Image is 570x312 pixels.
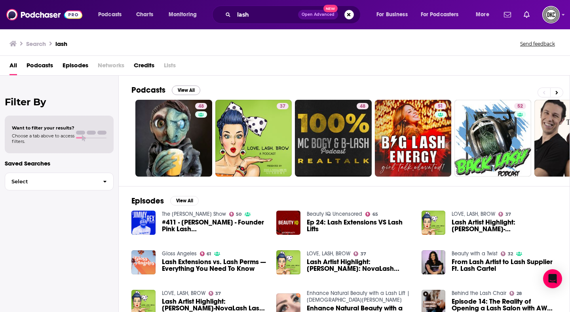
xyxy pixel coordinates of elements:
a: #411 - Shelby Tarleton - Founder Pink Lash Lady, Lash Boss Summit, & The Lash Boss University [162,219,267,232]
a: 48 [295,100,372,177]
span: Charts [136,9,153,20]
a: 50 [229,212,242,217]
a: Lash Extensions vs. Lash Perms — Everything You Need To Know [162,259,267,272]
span: Networks [98,59,124,75]
a: Lash Artist Highlight: Raylene Cravens-NovaLash Lash Artist of the Year 2019 [452,219,557,232]
h2: Podcasts [131,85,165,95]
img: User Profile [542,6,560,23]
span: 37 [361,252,366,256]
span: 37 [280,103,285,110]
span: Podcasts [98,9,122,20]
span: Logged in as DKCMediatech [542,6,560,23]
button: open menu [163,8,207,21]
span: 48 [198,103,204,110]
span: Lash Artist Highlight: [PERSON_NAME]: NovaLash Award Winning Lash Artist [307,259,412,272]
a: All [9,59,17,75]
button: open menu [93,8,132,21]
span: 48 [360,103,365,110]
input: Search podcasts, credits, & more... [234,8,298,21]
span: #411 - [PERSON_NAME] - Founder Pink Lash [DEMOGRAPHIC_DATA], Lash Boss Summit, & [GEOGRAPHIC_DATA] [162,219,267,232]
img: Lash Extensions vs. Lash Perms — Everything You Need To Know [131,250,156,274]
a: 51 [435,103,446,109]
span: 52 [517,103,523,110]
a: Behind the Lash Chair [452,290,506,297]
span: Lash Artist Highlight: [PERSON_NAME]-[PERSON_NAME] Artist of the Year [DATE] [452,219,557,232]
span: 65 [372,213,378,216]
a: Ep 24: Lash Extensions VS Lash Lifts [307,219,412,232]
a: 32 [501,251,513,256]
button: Select [5,173,114,190]
a: Lash Artist Highlight: Kate Baxter-NovaLash Lash Off Trainer of the Year 2019 [162,298,267,312]
a: 48 [195,103,207,109]
span: 28 [517,292,522,295]
a: Lash Artist Highlight: Lauren Wade: NovaLash Award Winning Lash Artist [307,259,412,272]
a: Show notifications dropdown [501,8,514,21]
h2: Episodes [131,196,164,206]
button: open menu [416,8,470,21]
a: LOVE, LASH, BROW [162,290,205,297]
div: Open Intercom Messenger [543,269,562,288]
a: LOVE, LASH, BROW [452,211,495,217]
a: The Jimmy Rex Show [162,211,226,217]
a: 37 [353,251,366,256]
a: 52 [454,100,531,177]
span: 50 [236,213,241,216]
img: Podchaser - Follow, Share and Rate Podcasts [6,7,82,22]
a: From Lash Artist to Lash Supplier Ft. Lash Cartel [452,259,557,272]
a: 65 [365,212,378,217]
h2: Filter By [5,96,114,108]
button: Show profile menu [542,6,560,23]
span: Want to filter your results? [12,125,74,131]
button: View All [170,196,199,205]
a: 52 [514,103,526,109]
a: Beauty with a Twist [452,250,498,257]
span: New [323,5,338,12]
p: Saved Searches [5,160,114,167]
h3: Search [26,40,46,48]
h3: lash [55,40,67,48]
button: Send feedback [518,40,557,47]
a: EpisodesView All [131,196,199,206]
a: Episodes [63,59,88,75]
img: Lash Artist Highlight: Raylene Cravens-NovaLash Lash Artist of the Year 2019 [422,211,446,235]
a: 37 [215,100,292,177]
div: Search podcasts, credits, & more... [220,6,368,24]
span: Lists [164,59,176,75]
span: Choose a tab above to access filters. [12,133,74,144]
img: From Lash Artist to Lash Supplier Ft. Lash Cartel [422,250,446,274]
img: Lash Artist Highlight: Lauren Wade: NovaLash Award Winning Lash Artist [276,250,300,274]
span: Open Advanced [302,13,334,17]
span: For Business [376,9,408,20]
a: Podcasts [27,59,53,75]
a: Show notifications dropdown [521,8,533,21]
a: 28 [509,291,522,296]
a: 37 [277,103,289,109]
span: Monitoring [169,9,197,20]
a: 51 [375,100,452,177]
a: Beauty IQ Uncensored [307,211,362,217]
img: #411 - Shelby Tarleton - Founder Pink Lash Lady, Lash Boss Summit, & The Lash Boss University [131,211,156,235]
span: 37 [215,292,221,295]
a: 37 [498,212,511,217]
span: Lash Artist Highlight: [PERSON_NAME]-NovaLash Lash Off Trainer of the Year [DATE] [162,298,267,312]
a: Charts [131,8,158,21]
span: 32 [508,252,513,256]
span: 51 [438,103,443,110]
a: 48 [357,103,369,109]
a: Credits [134,59,154,75]
span: Select [5,179,97,184]
span: Episode 14: The Reality of Opening a Lash Salon with AW [PERSON_NAME], [PERSON_NAME] & The [PERSO... [452,298,557,312]
span: 61 [207,252,211,256]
